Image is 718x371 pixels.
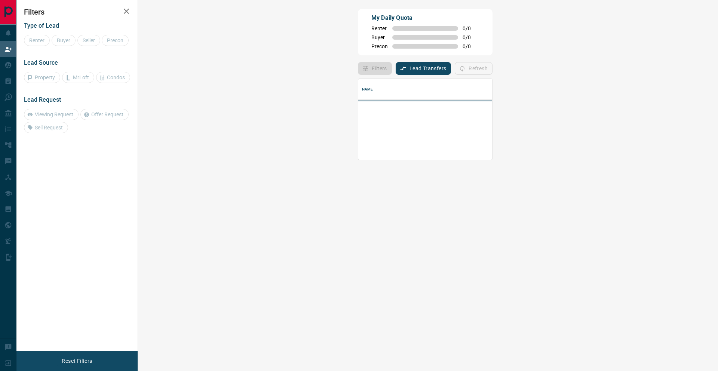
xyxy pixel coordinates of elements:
[358,79,623,100] div: Name
[371,34,388,40] span: Buyer
[463,34,479,40] span: 0 / 0
[24,7,130,16] h2: Filters
[24,22,59,29] span: Type of Lead
[371,43,388,49] span: Precon
[463,43,479,49] span: 0 / 0
[362,79,373,100] div: Name
[371,13,479,22] p: My Daily Quota
[24,59,58,66] span: Lead Source
[57,355,97,367] button: Reset Filters
[371,25,388,31] span: Renter
[396,62,451,75] button: Lead Transfers
[463,25,479,31] span: 0 / 0
[24,96,61,103] span: Lead Request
